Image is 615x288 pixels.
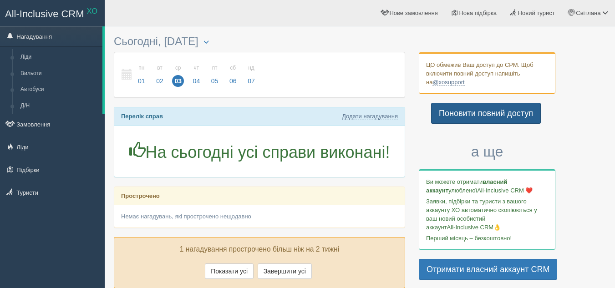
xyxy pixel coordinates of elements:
[16,98,102,114] a: Д/Н
[431,103,541,124] a: Поновити повний доступ
[209,75,221,87] span: 05
[224,59,242,91] a: сб 06
[342,113,398,120] a: Додати нагадування
[121,192,160,199] b: Прострочено
[389,10,437,16] span: Нове замовлення
[206,59,224,91] a: пт 05
[419,52,555,94] div: ЦО обмежив Ваш доступ до СРМ. Щоб включити повний доступ напишіть на
[136,75,147,87] span: 01
[191,64,203,72] small: чт
[0,0,104,25] a: All-Inclusive CRM XO
[245,64,257,72] small: нд
[121,113,163,120] b: Перелік справ
[518,10,555,16] span: Новий турист
[432,79,464,86] a: @xosupport
[205,263,254,279] button: Показати усі
[16,81,102,98] a: Автобуси
[121,244,398,255] p: 1 нагадування прострочено більш ніж на 2 тижні
[16,49,102,66] a: Ліди
[245,75,257,87] span: 07
[477,187,533,194] span: All-Inclusive CRM ❤️
[133,59,150,91] a: пн 01
[258,263,312,279] button: Завершити усі
[227,64,239,72] small: сб
[243,59,258,91] a: нд 07
[169,59,187,91] a: ср 03
[87,7,97,15] sup: XO
[419,259,557,280] a: Отримати власний аккаунт CRM
[426,178,508,194] b: власний аккаунт
[188,59,205,91] a: чт 04
[121,142,398,162] h1: На сьогодні усі справи виконані!
[154,64,166,72] small: вт
[209,64,221,72] small: пт
[5,8,84,20] span: All-Inclusive CRM
[191,75,203,87] span: 04
[447,224,501,231] span: All-Inclusive CRM👌
[426,234,548,243] p: Перший місяць – безкоштовно!
[114,35,405,47] h3: Сьогодні, [DATE]
[114,205,405,227] div: Немає нагадувань, які прострочено нещодавно
[426,177,548,195] p: Ви можете отримати улюбленої
[459,10,497,16] span: Нова підбірка
[172,64,184,72] small: ср
[16,66,102,82] a: Вильоти
[227,75,239,87] span: 06
[136,64,147,72] small: пн
[151,59,168,91] a: вт 02
[426,197,548,232] p: Заявки, підбірки та туристи з вашого аккаунту ХО автоматично скопіюються у ваш новий особистий ак...
[576,10,600,16] span: Світлана
[172,75,184,87] span: 03
[419,144,555,160] h3: а ще
[154,75,166,87] span: 02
